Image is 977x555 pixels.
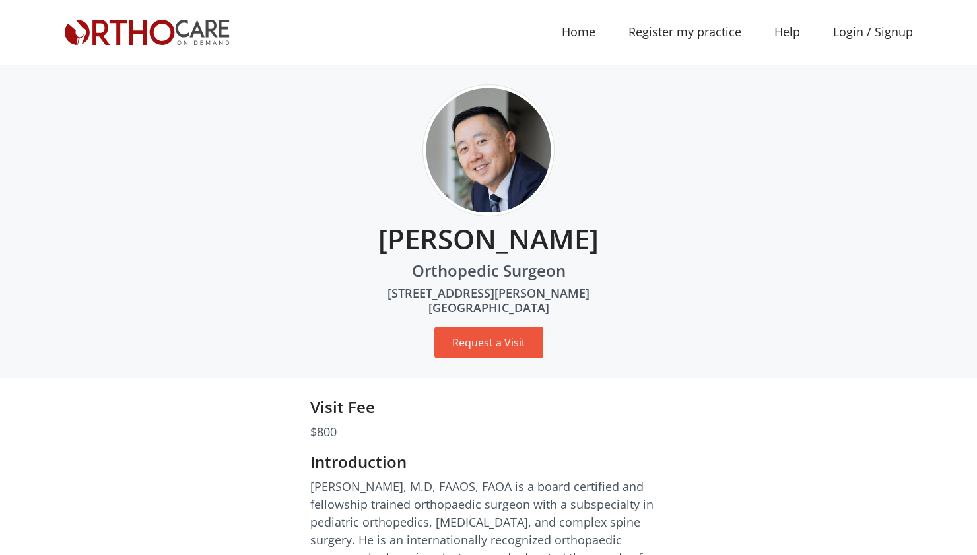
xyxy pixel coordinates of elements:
h3: [PERSON_NAME] [65,216,913,255]
button: Request a Visit [434,327,543,358]
h5: Orthopedic Surgeon [65,261,913,280]
h6: [STREET_ADDRESS][PERSON_NAME] [GEOGRAPHIC_DATA] [65,286,913,315]
p: $800 [310,423,667,441]
a: Home [545,17,612,47]
img: 1755542410_screenshot-2025-08-18-at-113839-am.png [422,84,555,216]
a: Register my practice [612,17,758,47]
h5: Visit Fee [310,398,667,417]
a: Login / Signup [817,23,929,41]
a: Help [758,17,817,47]
h5: Introduction [310,453,667,472]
